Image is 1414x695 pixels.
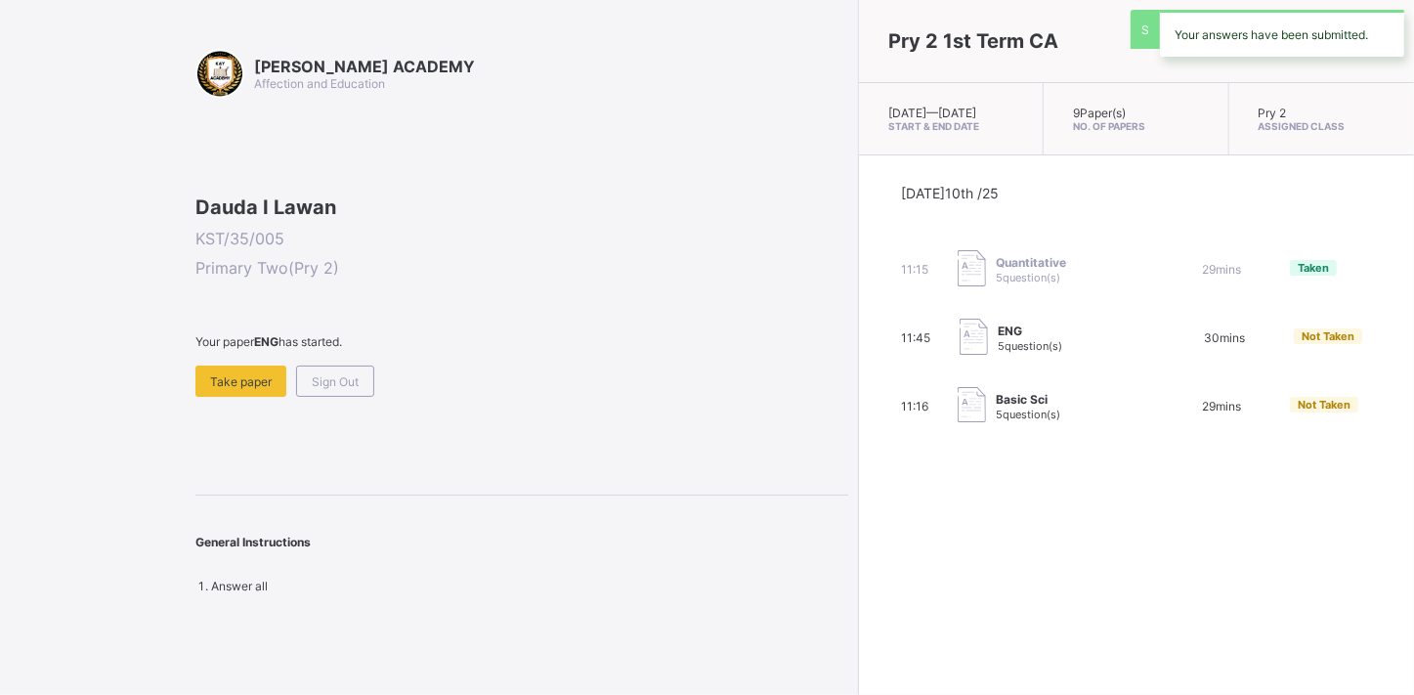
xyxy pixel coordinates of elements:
[210,374,272,389] span: Take paper
[996,392,1060,407] span: Basic Sci
[901,399,928,413] span: 11:16
[901,262,928,277] span: 11:15
[211,579,268,593] span: Answer all
[1160,10,1404,57] div: Your answers have been submitted.
[901,185,999,201] span: [DATE] 10th /25
[958,250,986,286] img: take_paper.cd97e1aca70de81545fe8e300f84619e.svg
[195,334,848,349] span: Your paper has started.
[1298,398,1350,412] span: Not Taken
[1202,399,1241,413] span: 29 mins
[996,255,1066,270] span: Quantitative
[1298,261,1329,275] span: Taken
[998,339,1062,353] span: 5 question(s)
[1073,106,1126,120] span: 9 Paper(s)
[1259,120,1385,132] span: Assigned Class
[312,374,359,389] span: Sign Out
[1259,106,1287,120] span: Pry 2
[888,120,1013,132] span: Start & End Date
[960,319,988,355] img: take_paper.cd97e1aca70de81545fe8e300f84619e.svg
[901,330,930,345] span: 11:45
[888,29,1058,53] span: Pry 2 1st Term CA
[195,258,848,278] span: Primary Two ( Pry 2 )
[996,271,1060,284] span: 5 question(s)
[996,408,1060,421] span: 5 question(s)
[1204,330,1245,345] span: 30 mins
[195,195,848,219] span: Dauda I Lawan
[1202,262,1241,277] span: 29 mins
[888,106,976,120] span: [DATE] — [DATE]
[195,535,311,549] span: General Instructions
[1073,120,1198,132] span: No. of Papers
[254,334,279,349] b: ENG
[254,57,475,76] span: [PERSON_NAME] ACADEMY
[958,387,986,423] img: take_paper.cd97e1aca70de81545fe8e300f84619e.svg
[195,229,848,248] span: KST/35/005
[1302,329,1354,343] span: Not Taken
[998,324,1062,338] span: ENG
[254,76,385,91] span: Affection and Education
